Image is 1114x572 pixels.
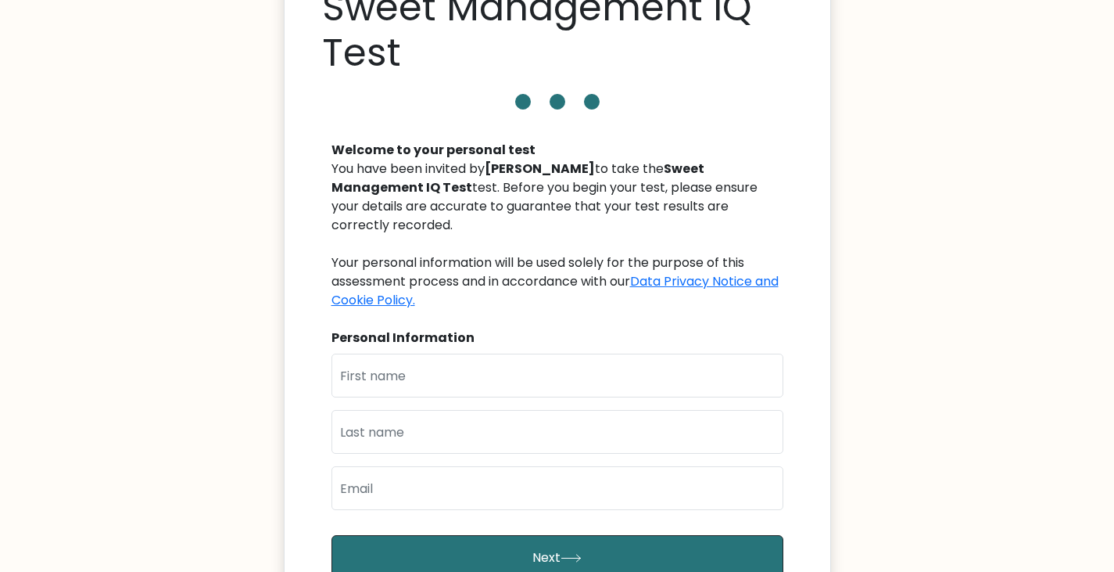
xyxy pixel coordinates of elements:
b: [PERSON_NAME] [485,160,595,178]
input: First name [331,354,783,398]
input: Last name [331,410,783,454]
div: Personal Information [331,329,783,347]
a: Data Privacy Notice and Cookie Policy. [331,272,779,309]
div: You have been invited by to take the test. Before you begin your test, please ensure your details... [331,160,783,310]
input: Email [331,466,783,510]
div: Welcome to your personal test [331,141,783,160]
b: Sweet Management IQ Test [331,160,704,196]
